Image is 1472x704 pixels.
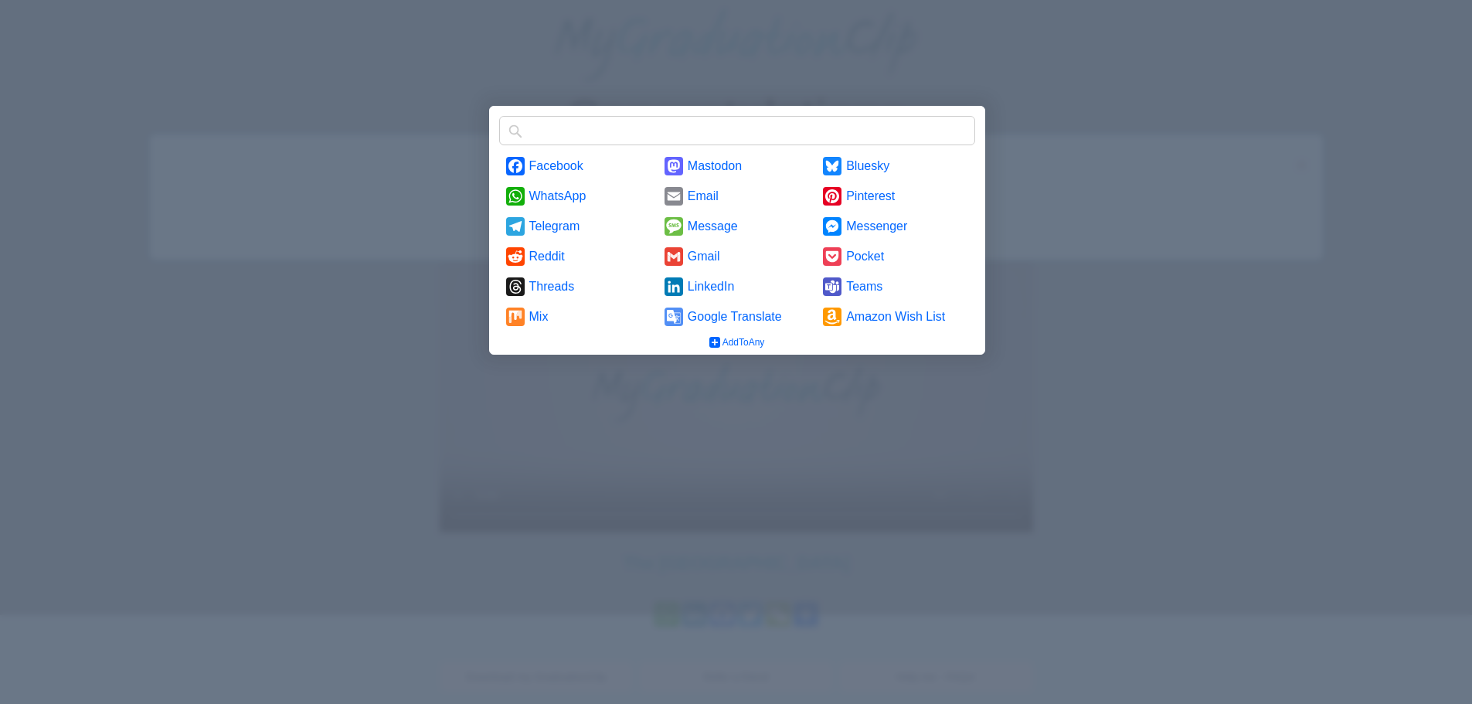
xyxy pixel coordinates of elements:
a: WhatsApp [499,182,658,211]
a: Mastodon [658,151,816,181]
a: Teams [816,272,974,301]
a: Gmail [658,242,816,271]
a: Amazon Wish List [816,302,974,332]
a: AddToAny [699,331,776,354]
div: Share [489,106,985,355]
a: Facebook [499,151,658,181]
a: Mix [499,302,658,332]
a: Pinterest [816,182,974,211]
a: LinkedIn [658,272,816,301]
a: Email [658,182,816,211]
a: Reddit [499,242,658,271]
a: Telegram [499,212,658,241]
a: Messenger [816,212,974,241]
a: Pocket [816,242,974,271]
a: Google Translate [658,302,816,332]
a: Bluesky [816,151,974,181]
a: Message [658,212,816,241]
a: Threads [499,272,658,301]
